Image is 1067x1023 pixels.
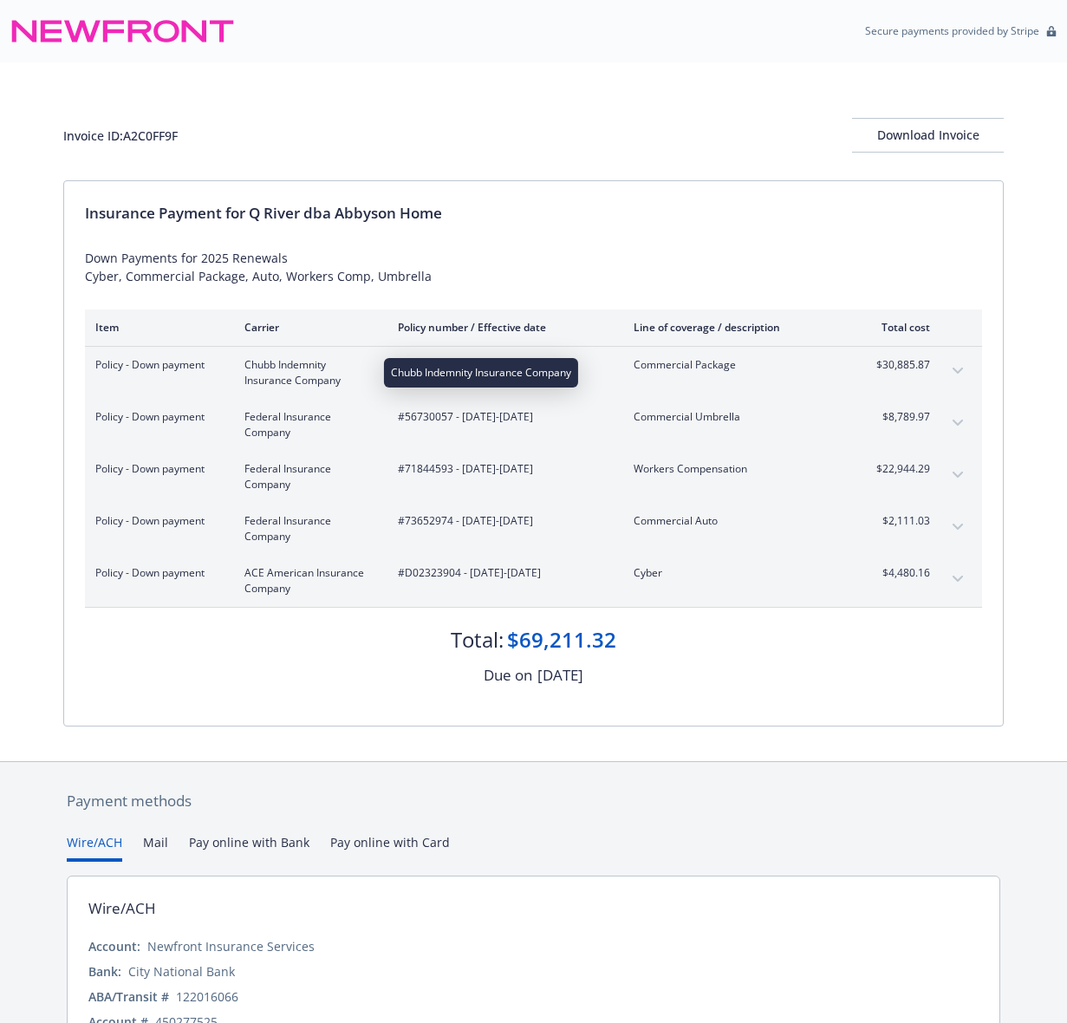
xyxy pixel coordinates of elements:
[85,399,982,451] div: Policy - Down paymentFederal Insurance Company#56730057 - [DATE]-[DATE]Commercial Umbrella$8,789....
[634,409,837,425] span: Commercial Umbrella
[88,987,169,1006] div: ABA/Transit #
[95,513,217,529] span: Policy - Down payment
[95,461,217,477] span: Policy - Down payment
[244,513,370,544] span: Federal Insurance Company
[244,409,370,440] span: Federal Insurance Company
[944,409,972,437] button: expand content
[85,249,982,285] div: Down Payments for 2025 Renewals Cyber, Commercial Package, Auto, Workers Comp, Umbrella
[244,565,370,596] span: ACE American Insurance Company
[85,347,982,399] div: Policy - Down paymentChubb Indemnity Insurance Company#D03179187 - [DATE]-[DATE]Commercial Packag...
[852,119,1004,152] div: Download Invoice
[634,513,837,529] span: Commercial Auto
[944,565,972,593] button: expand content
[634,357,837,373] span: Commercial Package
[176,987,238,1006] div: 122016066
[852,118,1004,153] button: Download Invoice
[634,461,837,477] span: Workers Compensation
[634,565,837,581] span: Cyber
[244,320,370,335] div: Carrier
[398,409,606,425] span: #56730057 - [DATE]-[DATE]
[95,409,217,425] span: Policy - Down payment
[67,833,122,862] button: Wire/ACH
[88,962,121,981] div: Bank:
[865,565,930,581] span: $4,480.16
[85,503,982,555] div: Policy - Down paymentFederal Insurance Company#73652974 - [DATE]-[DATE]Commercial Auto$2,111.03ex...
[244,357,370,388] span: Chubb Indemnity Insurance Company
[865,320,930,335] div: Total cost
[143,833,168,862] button: Mail
[85,451,982,503] div: Policy - Down paymentFederal Insurance Company#71844593 - [DATE]-[DATE]Workers Compensation$22,94...
[537,664,583,687] div: [DATE]
[128,962,235,981] div: City National Bank
[85,202,982,225] div: Insurance Payment for Q River dba Abbyson Home
[63,127,178,145] div: Invoice ID: A2C0FF9F
[398,565,606,581] span: #D02323904 - [DATE]-[DATE]
[865,409,930,425] span: $8,789.97
[330,833,450,862] button: Pay online with Card
[95,320,217,335] div: Item
[244,461,370,492] span: Federal Insurance Company
[398,320,606,335] div: Policy number / Effective date
[484,664,532,687] div: Due on
[865,461,930,477] span: $22,944.29
[944,357,972,385] button: expand content
[147,937,315,955] div: Newfront Insurance Services
[865,513,930,529] span: $2,111.03
[189,833,309,862] button: Pay online with Bank
[85,555,982,607] div: Policy - Down paymentACE American Insurance Company#D02323904 - [DATE]-[DATE]Cyber$4,480.16expand...
[507,625,616,655] div: $69,211.32
[88,937,140,955] div: Account:
[865,357,930,373] span: $30,885.87
[398,513,606,529] span: #73652974 - [DATE]-[DATE]
[67,790,1000,812] div: Payment methods
[398,461,606,477] span: #71844593 - [DATE]-[DATE]
[634,320,837,335] div: Line of coverage / description
[451,625,504,655] div: Total:
[944,513,972,541] button: expand content
[944,461,972,489] button: expand content
[95,357,217,373] span: Policy - Down payment
[95,565,217,581] span: Policy - Down payment
[88,897,156,920] div: Wire/ACH
[865,23,1039,38] p: Secure payments provided by Stripe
